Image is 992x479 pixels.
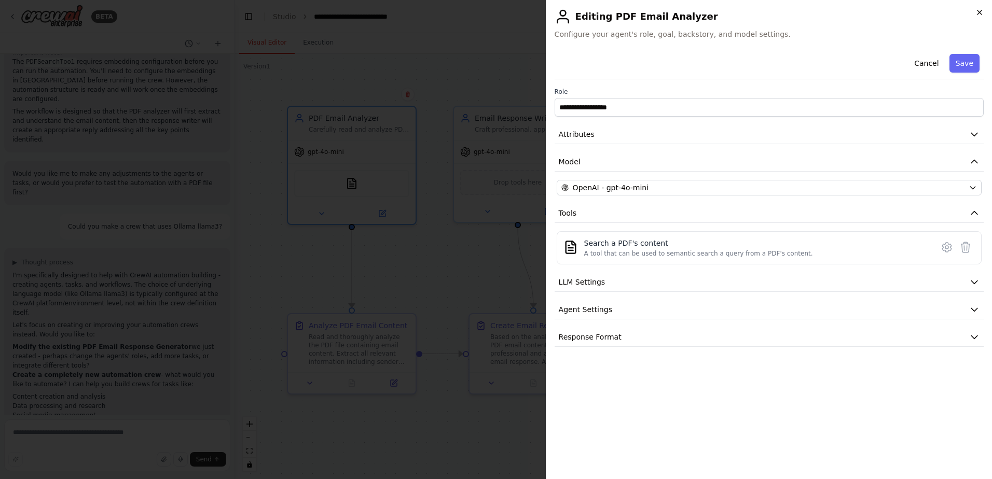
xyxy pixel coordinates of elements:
button: Attributes [555,125,984,144]
button: Tools [555,204,984,223]
button: OpenAI - gpt-4o-mini [557,180,982,195]
span: Attributes [559,129,595,139]
img: PDFSearchTool [563,240,578,255]
span: Model [559,157,581,167]
button: Agent Settings [555,300,984,319]
span: Tools [559,208,577,218]
span: Agent Settings [559,304,612,315]
button: Model [555,152,984,172]
button: Delete tool [956,238,975,257]
button: Configure tool [938,238,956,257]
div: A tool that can be used to semantic search a query from a PDF's content. [584,249,813,258]
span: Configure your agent's role, goal, backstory, and model settings. [555,29,984,39]
label: Role [555,88,984,96]
button: Cancel [908,54,945,73]
span: LLM Settings [559,277,605,287]
div: Search a PDF's content [584,238,813,248]
h2: Editing PDF Email Analyzer [555,8,984,25]
span: Response Format [559,332,622,342]
button: LLM Settings [555,273,984,292]
button: Response Format [555,328,984,347]
button: Save [949,54,980,73]
span: OpenAI - gpt-4o-mini [573,182,649,193]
